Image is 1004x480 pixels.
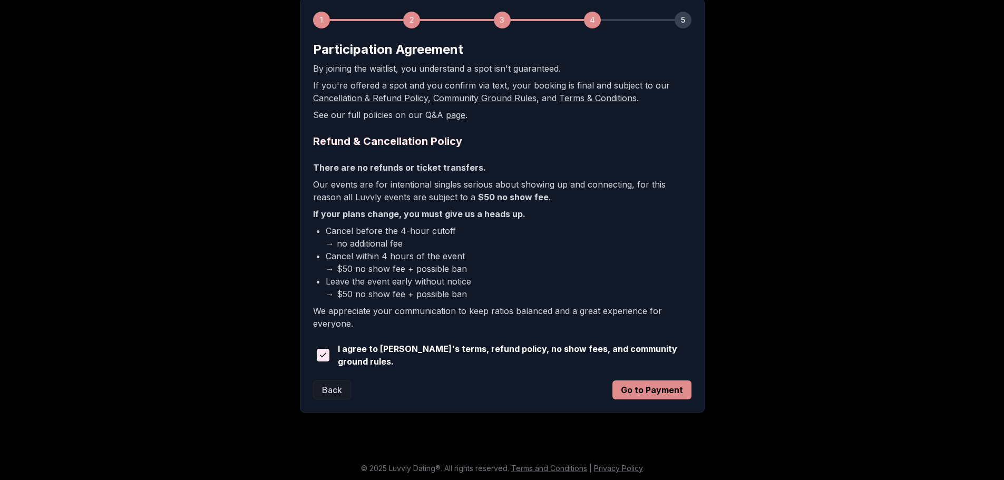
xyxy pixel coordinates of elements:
[313,178,691,203] p: Our events are for intentional singles serious about showing up and connecting, for this reason a...
[559,93,637,103] a: Terms & Conditions
[675,12,691,28] div: 5
[313,41,691,58] h2: Participation Agreement
[313,93,428,103] a: Cancellation & Refund Policy
[433,93,537,103] a: Community Ground Rules
[403,12,420,28] div: 2
[589,464,592,473] span: |
[446,110,465,120] a: page
[313,12,330,28] div: 1
[313,62,691,75] p: By joining the waitlist, you understand a spot isn't guaranteed.
[313,161,691,174] p: There are no refunds or ticket transfers.
[326,250,691,275] li: Cancel within 4 hours of the event → $50 no show fee + possible ban
[338,342,691,368] span: I agree to [PERSON_NAME]'s terms, refund policy, no show fees, and community ground rules.
[326,224,691,250] li: Cancel before the 4-hour cutoff → no additional fee
[313,380,351,399] button: Back
[313,109,691,121] p: See our full policies on our Q&A .
[612,380,691,399] button: Go to Payment
[313,208,691,220] p: If your plans change, you must give us a heads up.
[478,192,549,202] b: $50 no show fee
[511,464,587,473] a: Terms and Conditions
[313,79,691,104] p: If you're offered a spot and you confirm via text, your booking is final and subject to our , , a...
[313,134,691,149] h2: Refund & Cancellation Policy
[326,275,691,300] li: Leave the event early without notice → $50 no show fee + possible ban
[584,12,601,28] div: 4
[494,12,511,28] div: 3
[313,305,691,330] p: We appreciate your communication to keep ratios balanced and a great experience for everyone.
[594,464,643,473] a: Privacy Policy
